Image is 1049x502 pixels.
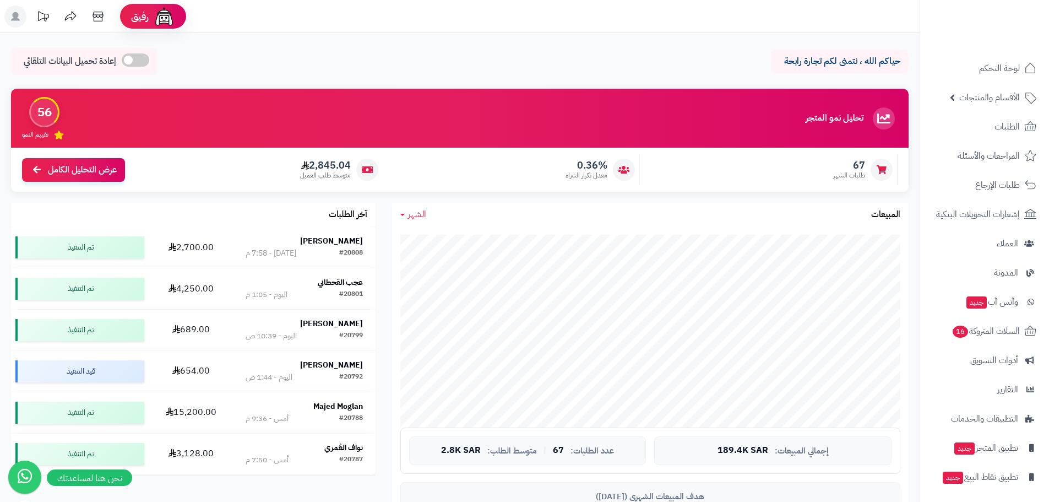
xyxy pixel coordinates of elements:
[570,446,614,456] span: عدد الطلبات:
[149,310,233,350] td: 689.00
[15,402,144,424] div: تم التنفيذ
[15,319,144,341] div: تم التنفيذ
[927,143,1042,169] a: المراجعات والأسئلة
[953,440,1018,456] span: تطبيق المتجر
[943,472,963,484] span: جديد
[927,376,1042,403] a: التقارير
[487,446,537,456] span: متوسط الطلب:
[553,446,564,456] span: 67
[339,289,363,300] div: #20801
[927,172,1042,198] a: طلبات الإرجاع
[339,248,363,259] div: #20808
[149,227,233,268] td: 2,700.00
[871,210,900,220] h3: المبيعات
[997,382,1018,397] span: التقارير
[15,360,144,382] div: قيد التنفيذ
[441,446,481,456] span: 2.8K SAR
[966,296,987,309] span: جديد
[246,289,287,300] div: اليوم - 1:05 م
[965,294,1018,310] span: وآتس آب
[339,372,363,383] div: #20792
[927,464,1042,490] a: تطبيق نقاط البيعجديد
[22,158,125,182] a: عرض التحليل الكامل
[566,171,607,180] span: معدل تكرار الشراء
[408,208,426,221] span: الشهر
[927,435,1042,461] a: تطبيق المتجرجديد
[927,260,1042,286] a: المدونة
[15,443,144,465] div: تم التنفيذ
[970,353,1018,368] span: أدوات التسويق
[936,207,1020,222] span: إشعارات التحويلات البنكية
[24,55,116,68] span: إعادة تحميل البيانات التلقائي
[300,318,363,330] strong: [PERSON_NAME]
[48,164,117,176] span: عرض التحليل الكامل
[806,114,863,123] h3: تحليل نمو المتجر
[246,331,297,342] div: اليوم - 10:39 ص
[953,326,969,338] span: 16
[927,347,1042,374] a: أدوات التسويق
[149,392,233,433] td: 15,200.00
[952,323,1020,339] span: السلات المتروكة
[994,119,1020,134] span: الطلبات
[994,265,1018,280] span: المدونة
[153,6,175,28] img: ai-face.png
[927,289,1042,315] a: وآتس آبجديد
[149,434,233,474] td: 3,128.00
[318,277,363,288] strong: عجب القحطاني
[959,90,1020,105] span: الأقسام والمنتجات
[927,201,1042,228] a: إشعارات التحويلات البنكية
[927,55,1042,82] a: لوحة التحكم
[246,413,289,424] div: أمس - 9:36 م
[246,372,292,383] div: اليوم - 1:44 ص
[246,455,289,466] div: أمس - 7:50 م
[300,159,351,171] span: 2,845.04
[339,413,363,424] div: #20788
[300,171,351,180] span: متوسط طلب العميل
[775,446,829,456] span: إجمالي المبيعات:
[15,278,144,300] div: تم التنفيذ
[833,171,865,180] span: طلبات الشهر
[149,268,233,309] td: 4,250.00
[954,442,975,455] span: جديد
[718,446,768,456] span: 189.4K SAR
[566,159,607,171] span: 0.36%
[339,455,363,466] div: #20787
[927,406,1042,432] a: التطبيقات والخدمات
[833,159,865,171] span: 67
[942,469,1018,485] span: تطبيق نقاط البيع
[958,148,1020,164] span: المراجعات والأسئلة
[329,210,367,220] h3: آخر الطلبات
[927,318,1042,344] a: السلات المتروكة16
[339,331,363,342] div: #20799
[975,177,1020,193] span: طلبات الإرجاع
[997,236,1018,251] span: العملاء
[29,6,57,30] a: تحديثات المنصة
[300,359,363,371] strong: [PERSON_NAME]
[779,55,900,68] p: حياكم الله ، نتمنى لكم تجارة رابحة
[400,208,426,221] a: الشهر
[15,236,144,258] div: تم التنفيذ
[543,446,546,455] span: |
[927,114,1042,140] a: الطلبات
[22,130,48,139] span: تقييم النمو
[979,61,1020,76] span: لوحة التحكم
[324,442,363,454] strong: نواف العُمري
[246,248,296,259] div: [DATE] - 7:58 م
[951,411,1018,427] span: التطبيقات والخدمات
[927,230,1042,257] a: العملاء
[131,10,149,23] span: رفيق
[974,25,1039,48] img: logo-2.png
[300,235,363,247] strong: [PERSON_NAME]
[149,351,233,392] td: 654.00
[313,401,363,412] strong: Majed Moglan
